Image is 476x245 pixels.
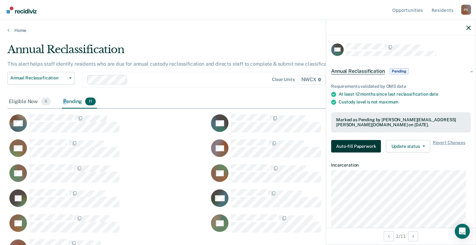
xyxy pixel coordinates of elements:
div: CaseloadOpportunityCell-00445204 [209,114,411,139]
div: CaseloadOpportunityCell-00615249 [209,214,411,239]
div: At least 12 months since last reclassification [339,92,471,97]
span: maximum [379,99,398,104]
span: Revert Changes [433,140,465,152]
button: Update status [386,140,430,152]
img: Recidiviz [7,7,37,13]
span: NWCX [297,75,325,85]
div: CaseloadOpportunityCell-00596548 [209,164,411,189]
a: Navigate to form link [331,140,383,152]
button: Auto-fill Paperwork [331,140,381,152]
div: Marked as Pending by [PERSON_NAME][EMAIL_ADDRESS][PERSON_NAME][DOMAIN_NAME] on [DATE]. [336,117,466,128]
div: CaseloadOpportunityCell-00584842 [8,164,209,189]
div: Clear units [272,77,295,82]
span: 11 [85,97,96,106]
div: CaseloadOpportunityCell-00530158 [8,139,209,164]
button: Next Opportunity [408,231,418,241]
div: CaseloadOpportunityCell-00627239 [8,189,209,214]
div: Annual Reclassification [8,43,365,61]
div: CaseloadOpportunityCell-00642526 [8,214,209,239]
span: date [429,92,438,97]
div: 2 / 11 [326,228,476,244]
div: CaseloadOpportunityCell-00619441 [209,189,411,214]
div: P S [461,5,471,15]
span: Annual Reclassification [10,75,67,81]
div: CaseloadOpportunityCell-00411910 [8,114,209,139]
button: Previous Opportunity [384,231,394,241]
div: Requirements validated by OMS data [331,84,471,89]
div: Annual ReclassificationPending [326,61,476,81]
button: Profile dropdown button [461,5,471,15]
div: Open Intercom Messenger [455,224,470,239]
span: Pending [390,68,408,74]
dt: Incarceration [331,162,471,168]
span: Annual Reclassification [331,68,385,74]
div: CaseloadOpportunityCell-00490367 [209,139,411,164]
span: 0 [41,97,51,106]
div: Eligible Now [8,95,52,109]
div: Custody level is not [339,99,471,105]
div: Pending [62,95,97,109]
p: This alert helps staff identify residents who are due for annual custody reclassification and dir... [8,61,362,67]
a: Home [8,27,468,33]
